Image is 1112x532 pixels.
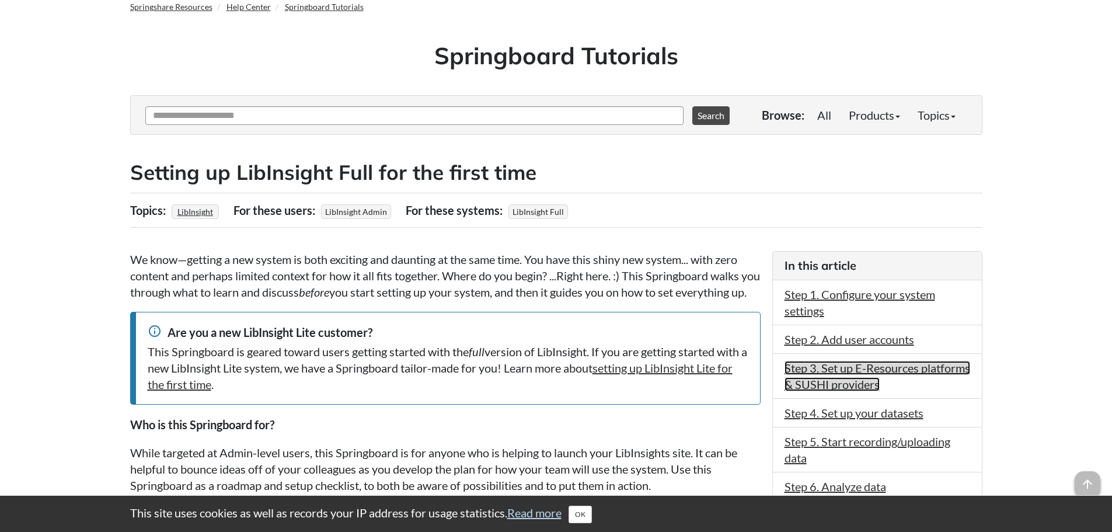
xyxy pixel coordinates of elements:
a: arrow_upward [1075,472,1100,486]
div: Are you a new LibInsight Lite customer? [148,324,748,340]
a: Step 3. Set up E-Resources platforms & SUSHI providers [785,361,970,391]
em: full [469,345,484,359]
div: For these users: [233,199,318,221]
span: LibInsight Full [508,204,568,219]
em: before [299,285,329,299]
h3: In this article [785,258,970,274]
span: arrow_upward [1075,471,1100,497]
a: Springboard Tutorials [285,2,364,12]
button: Search [692,106,730,125]
p: While targeted at Admin-level users, this Springboard is for anyone who is helping to launch your... [130,444,761,493]
a: Springshare Resources [130,2,212,12]
a: LibInsight [176,203,215,220]
a: Step 5. Start recording/uploading data [785,434,950,465]
strong: Who is this Springboard for? [130,418,274,432]
p: We know—getting a new system is both exciting and daunting at the same time. You have this shiny ... [130,251,761,300]
h2: Setting up LibInsight Full for the first time [130,158,982,187]
a: Step 1. Configure your system settings [785,287,935,318]
div: This Springboard is geared toward users getting started with the version of LibInsight. If you ar... [148,343,748,392]
span: LibInsight Admin [321,204,391,219]
a: All [808,103,840,127]
a: Topics [909,103,964,127]
a: Help Center [226,2,271,12]
button: Close [569,506,592,523]
p: Browse: [762,107,804,123]
a: Step 6. Analyze data [785,479,886,493]
div: For these systems: [406,199,506,221]
div: This site uses cookies as well as records your IP address for usage statistics. [118,505,994,523]
span: info [148,324,162,338]
a: Read more [507,506,562,520]
h1: Springboard Tutorials [139,39,974,72]
a: Step 2. Add user accounts [785,332,914,346]
a: Products [840,103,909,127]
a: Step 4. Set up your datasets [785,406,923,420]
div: Topics: [130,199,169,221]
